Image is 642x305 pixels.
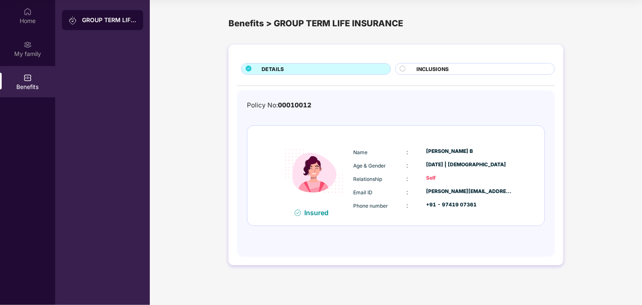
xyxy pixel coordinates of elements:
img: svg+xml;base64,PHN2ZyB4bWxucz0iaHR0cDovL3d3dy53My5vcmcvMjAwMC9zdmciIHdpZHRoPSIxNiIgaGVpZ2h0PSIxNi... [295,210,301,216]
span: : [406,162,408,169]
div: GROUP TERM LIFE INSURANCE [82,16,136,24]
img: svg+xml;base64,PHN2ZyBpZD0iSG9tZSIgeG1sbnM9Imh0dHA6Ly93d3cudzMub3JnLzIwMDAvc3ZnIiB3aWR0aD0iMjAiIG... [23,8,32,16]
span: Name [353,149,367,155]
div: [PERSON_NAME] B [426,147,513,155]
img: svg+xml;base64,PHN2ZyB3aWR0aD0iMjAiIGhlaWdodD0iMjAiIHZpZXdCb3g9IjAgMCAyMCAyMCIgZmlsbD0ibm9uZSIgeG... [23,41,32,49]
img: svg+xml;base64,PHN2ZyBpZD0iQmVuZWZpdHMiIHhtbG5zPSJodHRwOi8vd3d3LnczLm9yZy8yMDAwL3N2ZyIgd2lkdGg9Ij... [23,74,32,82]
span: Phone number [353,203,388,209]
span: : [406,188,408,196]
span: INCLUSIONS [416,65,449,73]
div: Policy No: [247,100,311,110]
span: : [406,175,408,182]
div: Self [426,174,513,182]
img: icon [277,134,351,208]
div: [DATE] | [DEMOGRAPHIC_DATA] [426,161,513,169]
span: Relationship [353,176,382,182]
span: : [406,202,408,209]
span: Email ID [353,189,372,196]
div: Insured [304,208,334,217]
span: 00010012 [278,101,311,109]
img: svg+xml;base64,PHN2ZyB3aWR0aD0iMjAiIGhlaWdodD0iMjAiIHZpZXdCb3g9IjAgMCAyMCAyMCIgZmlsbD0ibm9uZSIgeG... [69,16,77,25]
span: Age & Gender [353,163,386,169]
span: : [406,148,408,155]
div: Benefits > GROUP TERM LIFE INSURANCE [229,17,563,30]
span: DETAILS [262,65,284,73]
div: [PERSON_NAME][EMAIL_ADDRESS][DOMAIN_NAME] [426,188,513,196]
div: +91 - 97419 07361 [426,201,513,209]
